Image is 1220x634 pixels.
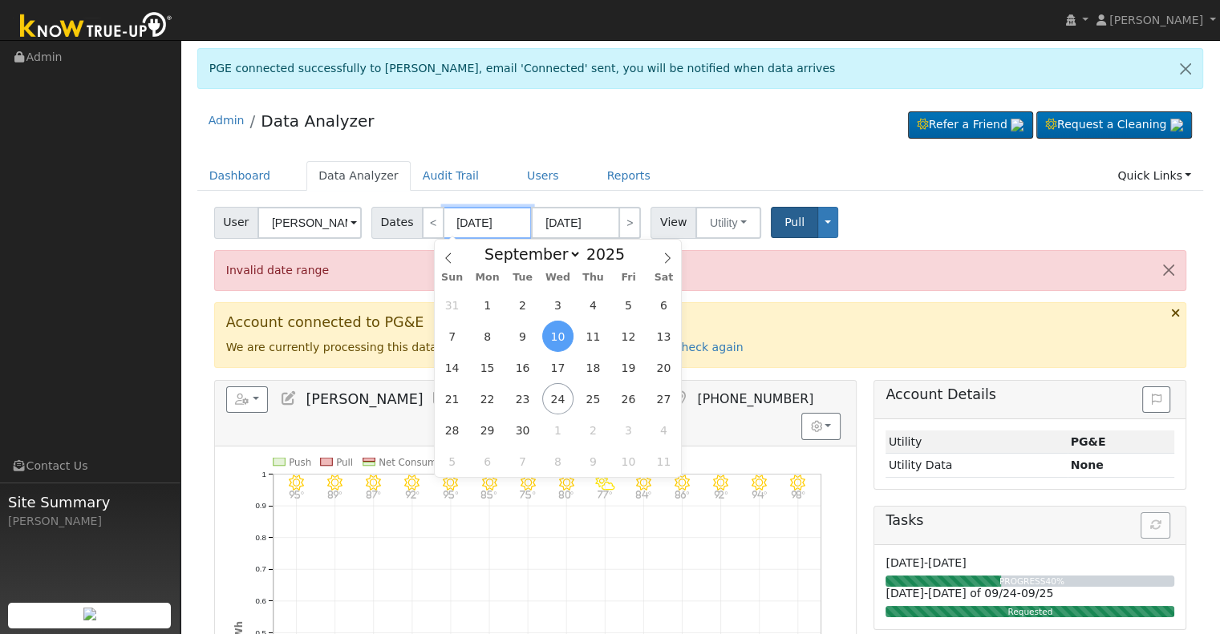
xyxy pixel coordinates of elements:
span: September 13, 2025 [648,321,679,352]
span: [PHONE_NUMBER] [697,391,813,406]
a: Edit User (26655) [280,390,298,406]
span: October 11, 2025 [648,446,679,477]
i: 9/22 - Clear [752,474,767,490]
div: PGE connected successfully to [PERSON_NAME], email 'Connected' sent, you will be notified when da... [197,48,1204,89]
span: September 26, 2025 [613,383,644,414]
span: [PERSON_NAME] [306,390,423,406]
strong: ID: 17323809, authorized: 09/24/25 [1071,435,1106,448]
span: October 6, 2025 [472,446,503,477]
p: 95° [437,491,464,499]
p: 84° [630,491,657,499]
text: 0.6 [255,596,266,605]
a: Data Analyzer [306,161,411,191]
p: 86° [668,491,695,499]
span: October 3, 2025 [613,414,644,446]
span: September 2, 2025 [507,289,538,321]
span: September 14, 2025 [436,352,468,383]
p: 92° [399,491,426,499]
i: 9/10 - Clear [289,474,304,490]
div: We are currently processing this data, which typically takes just a few minutes. [214,302,1187,368]
span: September 11, 2025 [578,321,609,352]
a: Dashboard [197,161,283,191]
i: 9/12 - Clear [366,474,381,490]
button: Issue History [1142,386,1170,414]
span: October 2, 2025 [578,414,609,446]
a: > [618,207,641,239]
i: 9/20 - Clear [675,474,690,490]
h5: Tasks [886,512,1174,529]
div: PROGRESS [882,575,1181,588]
span: Site Summary [8,491,172,513]
span: October 9, 2025 [578,446,609,477]
span: Wed [541,273,576,283]
span: September 4, 2025 [578,289,609,321]
i: 9/18 - PartlyCloudy [595,474,615,490]
span: September 16, 2025 [507,352,538,383]
span: September 28, 2025 [436,414,468,446]
span: User [214,207,258,239]
span: September 3, 2025 [542,289,574,321]
span: October 8, 2025 [542,446,574,477]
span: September 21, 2025 [436,383,468,414]
span: September 5, 2025 [613,289,644,321]
span: September 20, 2025 [648,352,679,383]
input: Year [582,245,639,263]
text: 0.7 [255,564,266,573]
span: September 17, 2025 [542,352,574,383]
p: 85° [476,491,503,499]
p: 98° [784,491,812,499]
text: Pull [336,457,353,468]
span: September 22, 2025 [472,383,503,414]
p: 95° [282,491,310,499]
span: September 23, 2025 [507,383,538,414]
a: Multi-Series Graph [432,390,449,406]
a: Check again [674,341,744,353]
a: Refer a Friend [908,111,1033,139]
strong: None [1071,458,1104,471]
span: September 19, 2025 [613,352,644,383]
span: October 5, 2025 [436,446,468,477]
a: Admin [209,114,245,127]
span: Tue [505,273,541,283]
button: Close [1152,251,1186,290]
a: < [422,207,444,239]
span: October 1, 2025 [542,414,574,446]
i: 9/19 - MostlyClear [636,474,651,490]
text: Push [289,457,311,468]
span: September 7, 2025 [436,321,468,352]
span: Sun [435,273,470,283]
span: September 27, 2025 [648,383,679,414]
text: 0.8 [255,533,266,542]
i: 9/13 - Clear [404,474,420,490]
span: September 25, 2025 [578,383,609,414]
a: Users [515,161,571,191]
span: September 15, 2025 [472,352,503,383]
td: Utility Data [886,454,1068,477]
div: [PERSON_NAME] [8,513,172,530]
span: September 18, 2025 [578,352,609,383]
span: August 31, 2025 [436,289,468,321]
a: Data Analyzer [261,111,374,131]
p: 92° [707,491,734,499]
text: 1 [261,470,265,479]
span: September 8, 2025 [472,321,503,352]
a: Request a Cleaning [1036,111,1192,139]
img: retrieve [1170,119,1183,131]
i: 9/21 - Clear [713,474,728,490]
span: Mon [470,273,505,283]
h5: Account Details [886,386,1174,403]
span: Dates [371,207,423,239]
h6: [DATE]-[DATE] of 09/24-09/25 [886,587,1174,600]
span: Sat [646,273,681,283]
img: retrieve [1011,119,1023,131]
p: 94° [746,491,773,499]
text: Net Consumption 0 kWh [379,457,493,468]
a: Close [1169,49,1202,88]
span: September 24, 2025 [542,383,574,414]
p: 89° [321,491,348,499]
a: Reports [595,161,663,191]
a: Quick Links [1105,161,1203,191]
span: Invalid date range [226,264,329,277]
span: September 1, 2025 [472,289,503,321]
span: October 4, 2025 [648,414,679,446]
